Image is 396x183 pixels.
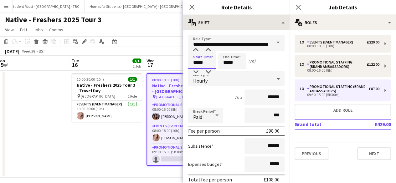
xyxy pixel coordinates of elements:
[21,49,36,53] span: Week 38
[357,147,391,160] button: Next
[307,84,369,93] div: Promotional Staffing (Brand Ambassadors)
[85,0,210,13] button: Homes for Students - [GEOGRAPHIC_DATA] - [GEOGRAPHIC_DATA]-16757
[156,94,191,99] span: [GEOGRAPHIC_DATA]
[147,58,155,64] span: Wed
[81,94,115,99] span: [GEOGRAPHIC_DATA]
[295,104,391,116] button: Add role
[193,78,208,84] span: Hourly
[300,69,379,72] div: 08:00-16:00 (8h)
[188,176,232,183] div: Total fee per person
[33,27,43,33] span: Jobs
[188,143,213,149] label: Subsistence
[290,3,396,11] h3: Job Details
[20,27,27,33] span: Edit
[72,73,142,122] app-job-card: 10:00-20:00 (10h)1/1Native - Freshers 2025 Tour 3 - Travel Day [GEOGRAPHIC_DATA]1 RoleEvents (Eve...
[367,40,379,44] div: £220.00
[183,3,290,11] h3: Role Details
[72,82,142,94] h3: Native - Freshers 2025 Tour 3 - Travel Day
[49,27,63,33] span: Comms
[300,93,379,96] div: 09:30-15:00 (5h30m)
[188,161,223,167] label: Expenses budget
[147,101,216,123] app-card-role: Promotional Staffing (Brand Ambassadors)1/108:00-16:00 (8h)[PERSON_NAME]
[5,27,14,33] span: View
[367,62,379,67] div: £122.00
[152,78,179,82] span: 08:00-18:00 (10h)
[193,114,202,120] span: Paid
[128,77,137,82] span: 1/1
[39,49,45,53] div: BST
[188,128,220,134] div: Fee per person
[147,144,216,165] app-card-role: Promotional Staffing (Brand Ambassadors)3I0/109:30-15:00 (5h30m)
[47,26,66,34] a: Comms
[295,147,328,160] button: Previous
[77,77,104,82] span: 10:00-20:00 (10h)
[71,61,79,69] span: 16
[5,15,102,24] h1: Native - Freshers 2025 Tour 3
[183,15,290,30] div: Shift
[264,176,280,183] div: £108.00
[31,26,45,34] a: Jobs
[307,60,367,69] div: Promotional Staffing (Brand Ambassadors)
[300,44,379,48] div: 08:00-18:00 (10h)
[72,58,79,64] span: Tue
[18,26,30,34] a: Edit
[266,128,280,134] div: £98.00
[248,58,255,64] div: (7h)
[128,94,137,99] span: 1 Role
[5,48,19,54] div: [DATE]
[133,64,141,69] div: 1 Job
[132,58,141,63] span: 1/1
[147,73,217,166] app-job-card: 08:00-18:00 (10h)2/3Native - Freshers 2025 Tour 3 - [GEOGRAPHIC_DATA] [GEOGRAPHIC_DATA]3 RolesPro...
[300,40,307,44] div: 1 x
[300,87,307,91] div: 1 x
[6,0,85,13] button: Student Roost - [GEOGRAPHIC_DATA] - TBC
[300,62,307,67] div: 1 x
[307,40,356,44] div: Events (Event Manager)
[146,61,155,69] span: 17
[3,26,16,34] a: View
[354,119,391,129] td: £429.00
[147,123,216,144] app-card-role: Events (Event Manager)1/108:00-18:00 (10h)[PERSON_NAME]
[147,83,216,94] h3: Native - Freshers 2025 Tour 3 - [GEOGRAPHIC_DATA]
[72,101,142,122] app-card-role: Events (Event Manager)1/110:00-20:00 (10h)[PERSON_NAME]
[290,15,396,30] div: Roles
[369,87,379,91] div: £87.00
[295,119,354,129] td: Grand total
[234,94,242,100] div: 7h x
